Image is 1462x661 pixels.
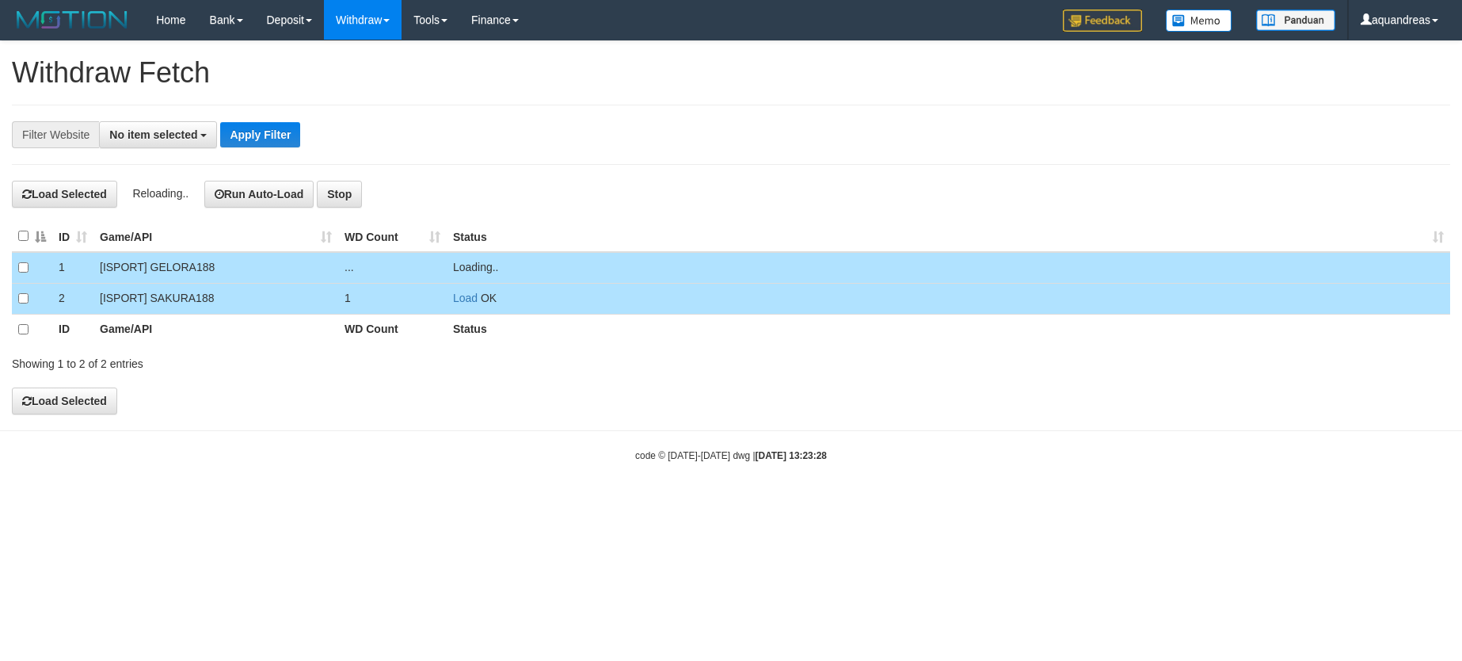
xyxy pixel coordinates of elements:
[453,261,499,273] span: Loading..
[1063,10,1142,32] img: Feedback.jpg
[481,292,497,304] span: OK
[12,8,132,32] img: MOTION_logo.png
[12,121,99,148] div: Filter Website
[1166,10,1232,32] img: Button%20Memo.svg
[93,252,338,284] td: [ISPORT] GELORA188
[1256,10,1335,31] img: panduan.png
[756,450,827,461] strong: [DATE] 13:23:28
[52,221,93,252] th: ID: activate to sort column ascending
[52,314,93,345] th: ID
[12,181,117,208] button: Load Selected
[338,221,447,252] th: WD Count: activate to sort column ascending
[338,314,447,345] th: WD Count
[52,283,93,314] td: 2
[93,221,338,252] th: Game/API: activate to sort column ascending
[345,261,354,273] span: ...
[52,252,93,284] td: 1
[447,314,1450,345] th: Status
[453,292,478,304] a: Load
[345,292,351,304] span: 1
[99,121,217,148] button: No item selected
[93,314,338,345] th: Game/API
[12,57,1450,89] h1: Withdraw Fetch
[12,388,117,415] button: Load Selected
[109,128,197,141] span: No item selected
[12,350,597,372] div: Showing 1 to 2 of 2 entries
[204,181,314,208] button: Run Auto-Load
[317,181,362,208] button: Stop
[220,122,300,147] button: Apply Filter
[447,221,1450,252] th: Status: activate to sort column ascending
[635,450,827,461] small: code © [DATE]-[DATE] dwg |
[93,283,338,314] td: [ISPORT] SAKURA188
[132,187,188,200] span: Reloading..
